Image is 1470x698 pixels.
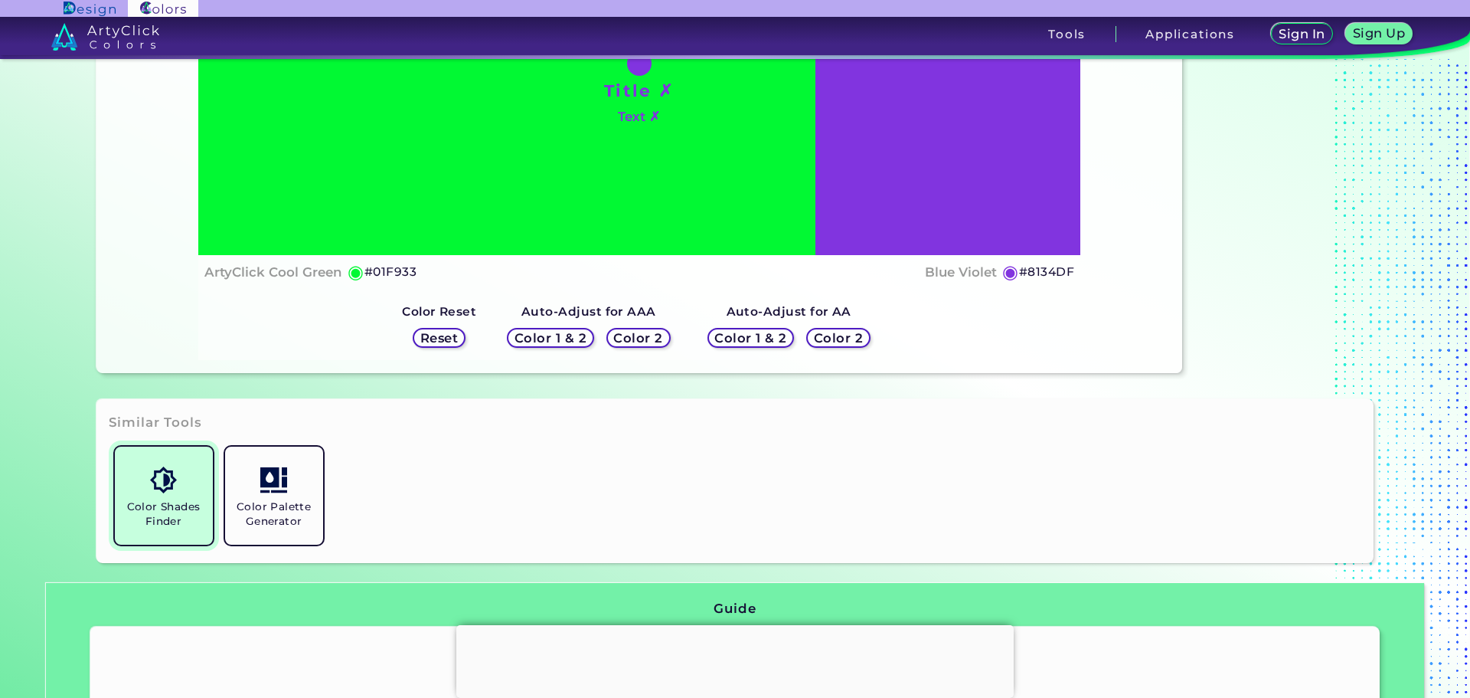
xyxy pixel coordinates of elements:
h3: Tools [1048,28,1086,40]
h4: ArtyClick Cool Green [204,261,342,283]
h5: #01F933 [364,262,416,282]
h2: ArtyClick "Contrast Color Finder" [311,654,1160,673]
h3: Guide [714,600,756,618]
a: Color Shades Finder [109,441,219,551]
h5: Color 2 [816,332,861,343]
h5: ◉ [1002,263,1019,281]
img: icon_color_shades.svg [150,467,177,493]
strong: Auto-Adjust for AAA [521,304,656,319]
h5: Sign In [1281,28,1323,40]
strong: Color Reset [402,304,476,319]
h4: Text ✗ [618,106,660,128]
img: ArtyClick Design logo [64,2,115,16]
a: Color Palette Generator [219,441,329,551]
a: Sign In [1273,25,1330,44]
h5: Color Palette Generator [231,500,317,529]
h5: Color Shades Finder [121,500,207,529]
h1: Title ✗ [604,79,675,102]
img: logo_artyclick_colors_white.svg [51,23,159,51]
h3: Similar Tools [109,414,202,432]
h5: Color 1 & 2 [718,332,783,343]
h3: Applications [1145,28,1235,40]
iframe: Advertisement [456,625,1014,694]
h5: Color 2 [616,332,661,343]
h5: Reset [422,332,456,343]
h5: ◉ [348,263,364,281]
h5: Sign Up [1355,28,1403,39]
h5: #8134DF [1019,262,1074,282]
h4: Blue Violet [925,261,997,283]
img: icon_col_pal_col.svg [260,467,287,493]
strong: Auto-Adjust for AA [727,304,851,319]
h5: Color 1 & 2 [518,332,583,343]
a: Sign Up [1348,25,1409,44]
